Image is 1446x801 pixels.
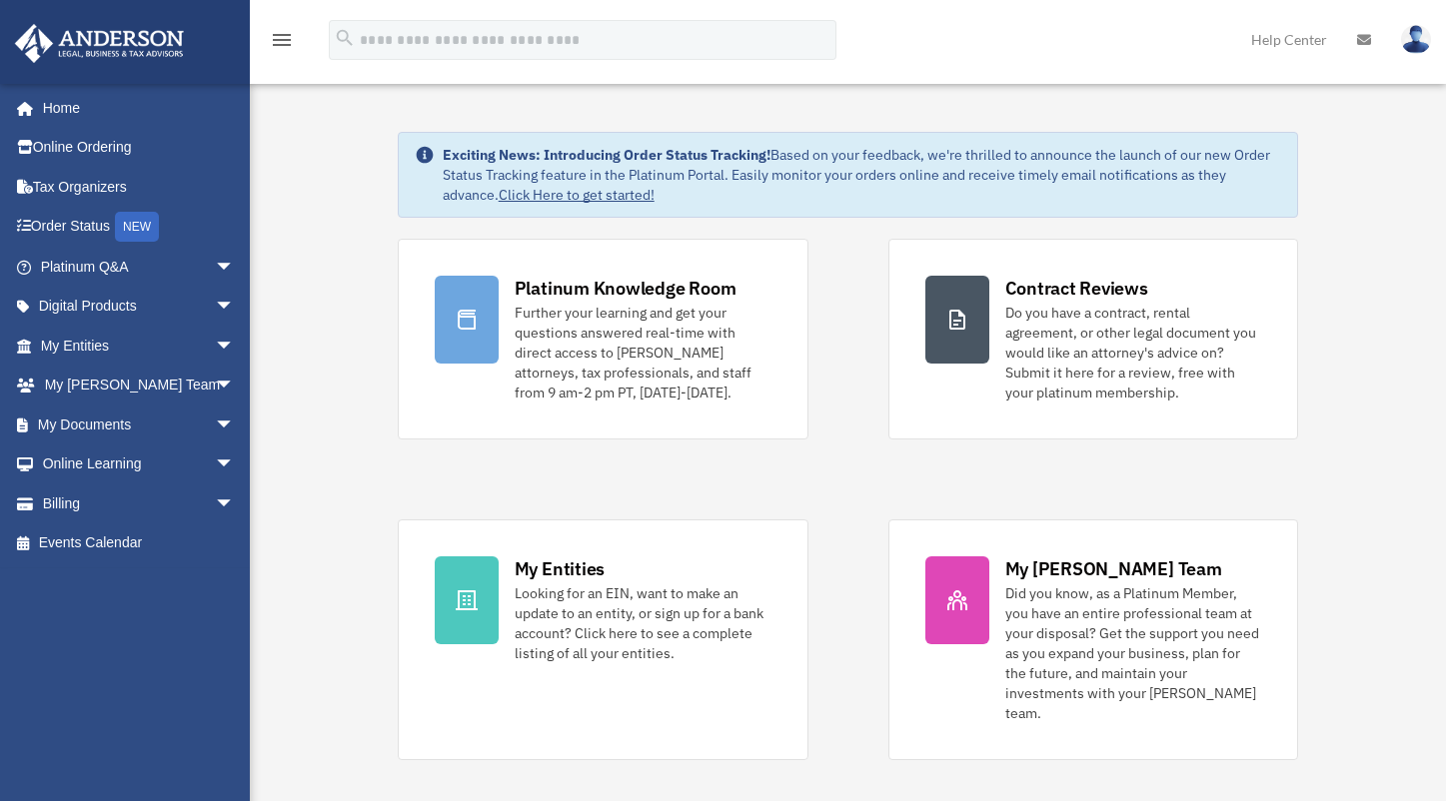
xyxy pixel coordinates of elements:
a: Order StatusNEW [14,207,265,248]
a: My [PERSON_NAME] Team Did you know, as a Platinum Member, you have an entire professional team at... [888,519,1299,760]
div: Did you know, as a Platinum Member, you have an entire professional team at your disposal? Get th... [1005,583,1262,723]
a: Billingarrow_drop_down [14,483,265,523]
a: My Entities Looking for an EIN, want to make an update to an entity, or sign up for a bank accoun... [398,519,808,760]
a: My Entitiesarrow_drop_down [14,326,265,366]
span: arrow_drop_down [215,483,255,524]
span: arrow_drop_down [215,404,255,445]
div: NEW [115,212,159,242]
strong: Exciting News: Introducing Order Status Tracking! [443,146,770,164]
div: Looking for an EIN, want to make an update to an entity, or sign up for a bank account? Click her... [515,583,771,663]
span: arrow_drop_down [215,287,255,328]
div: My [PERSON_NAME] Team [1005,556,1222,581]
a: My Documentsarrow_drop_down [14,404,265,444]
a: Contract Reviews Do you have a contract, rental agreement, or other legal document you would like... [888,239,1299,439]
div: Do you have a contract, rental agreement, or other legal document you would like an attorney's ad... [1005,303,1262,402]
a: Home [14,88,255,128]
a: menu [270,35,294,52]
a: Digital Productsarrow_drop_down [14,287,265,327]
a: Platinum Q&Aarrow_drop_down [14,247,265,287]
div: Platinum Knowledge Room [515,276,736,301]
div: Further your learning and get your questions answered real-time with direct access to [PERSON_NAM... [515,303,771,402]
a: Online Ordering [14,128,265,168]
span: arrow_drop_down [215,247,255,288]
img: Anderson Advisors Platinum Portal [9,24,190,63]
i: search [334,27,356,49]
a: My [PERSON_NAME] Teamarrow_drop_down [14,366,265,405]
i: menu [270,28,294,52]
a: Events Calendar [14,523,265,563]
a: Online Learningarrow_drop_down [14,444,265,484]
a: Platinum Knowledge Room Further your learning and get your questions answered real-time with dire... [398,239,808,439]
div: My Entities [515,556,605,581]
span: arrow_drop_down [215,444,255,485]
div: Contract Reviews [1005,276,1148,301]
a: Click Here to get started! [499,186,655,204]
a: Tax Organizers [14,167,265,207]
img: User Pic [1401,25,1431,54]
div: Based on your feedback, we're thrilled to announce the launch of our new Order Status Tracking fe... [443,145,1282,205]
span: arrow_drop_down [215,366,255,406]
span: arrow_drop_down [215,326,255,367]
